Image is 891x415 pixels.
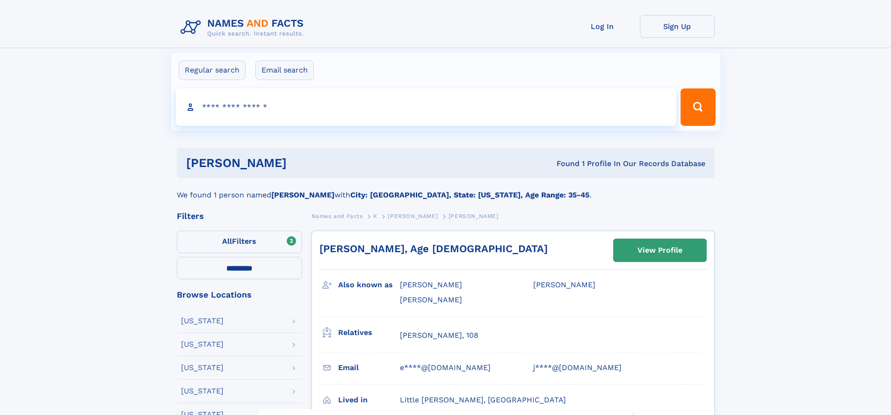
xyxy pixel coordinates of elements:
[640,15,715,38] a: Sign Up
[181,387,224,395] div: [US_STATE]
[176,88,677,126] input: search input
[338,360,400,376] h3: Email
[177,15,311,40] img: Logo Names and Facts
[400,280,462,289] span: [PERSON_NAME]
[177,178,715,201] div: We found 1 person named with .
[350,190,589,199] b: City: [GEOGRAPHIC_DATA], State: [US_STATE], Age Range: 35-45
[177,231,302,253] label: Filters
[255,60,314,80] label: Email search
[271,190,334,199] b: [PERSON_NAME]
[400,330,478,341] a: [PERSON_NAME], 108
[400,295,462,304] span: [PERSON_NAME]
[449,213,499,219] span: [PERSON_NAME]
[181,364,224,371] div: [US_STATE]
[311,210,363,222] a: Names and Facts
[373,210,377,222] a: K
[373,213,377,219] span: K
[177,212,302,220] div: Filters
[400,395,566,404] span: Little [PERSON_NAME], [GEOGRAPHIC_DATA]
[338,325,400,341] h3: Relatives
[338,277,400,293] h3: Also known as
[222,237,232,246] span: All
[186,157,422,169] h1: [PERSON_NAME]
[388,213,438,219] span: [PERSON_NAME]
[177,291,302,299] div: Browse Locations
[421,159,705,169] div: Found 1 Profile In Our Records Database
[388,210,438,222] a: [PERSON_NAME]
[319,243,548,255] a: [PERSON_NAME], Age [DEMOGRAPHIC_DATA]
[179,60,246,80] label: Regular search
[681,88,715,126] button: Search Button
[565,15,640,38] a: Log In
[637,240,682,261] div: View Profile
[338,392,400,408] h3: Lived in
[181,341,224,348] div: [US_STATE]
[181,317,224,325] div: [US_STATE]
[614,239,706,262] a: View Profile
[533,280,595,289] span: [PERSON_NAME]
